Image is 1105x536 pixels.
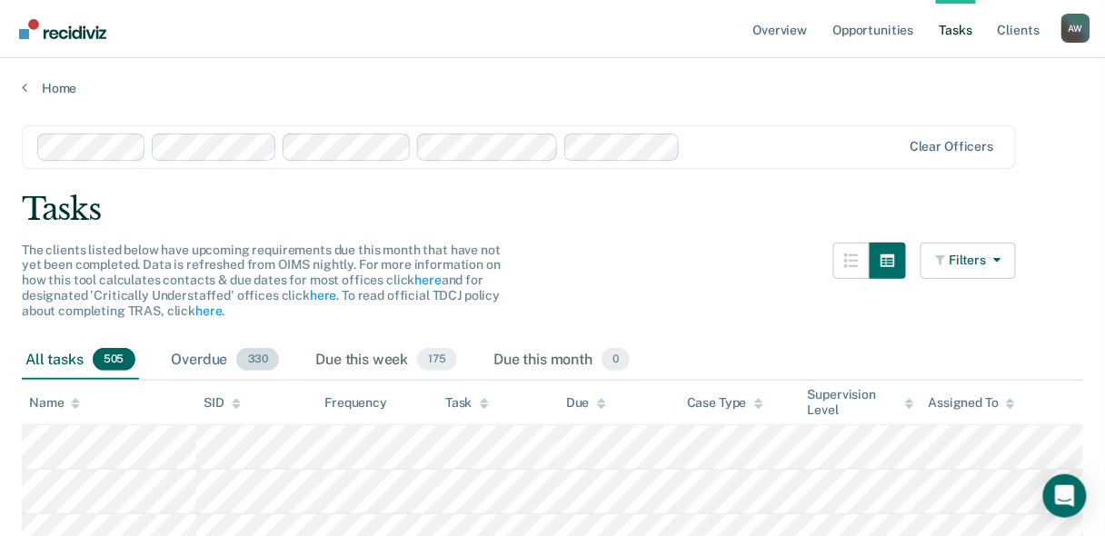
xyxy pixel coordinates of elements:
button: Filters [921,243,1017,279]
a: here [195,303,222,318]
div: Supervision Level [808,387,914,418]
span: 175 [417,348,457,372]
div: Due this month0 [490,341,633,381]
a: here [414,273,441,287]
div: Task [445,395,488,411]
div: Due this week175 [312,341,461,381]
div: Open Intercom Messenger [1043,474,1087,518]
div: Case Type [687,395,763,411]
span: The clients listed below have upcoming requirements due this month that have not yet been complet... [22,243,501,318]
div: All tasks505 [22,341,139,381]
div: Tasks [22,191,1083,228]
div: Clear officers [910,139,993,154]
img: Recidiviz [19,19,106,39]
div: Overdue330 [168,341,284,381]
div: Name [29,395,80,411]
span: 505 [93,348,135,372]
div: A W [1061,14,1090,43]
div: Due [566,395,606,411]
div: Frequency [324,395,387,411]
div: Assigned To [929,395,1015,411]
a: here [310,288,336,303]
a: Home [22,80,1083,96]
button: Profile dropdown button [1061,14,1090,43]
div: SID [204,395,241,411]
span: 0 [602,348,630,372]
span: 330 [236,348,279,372]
